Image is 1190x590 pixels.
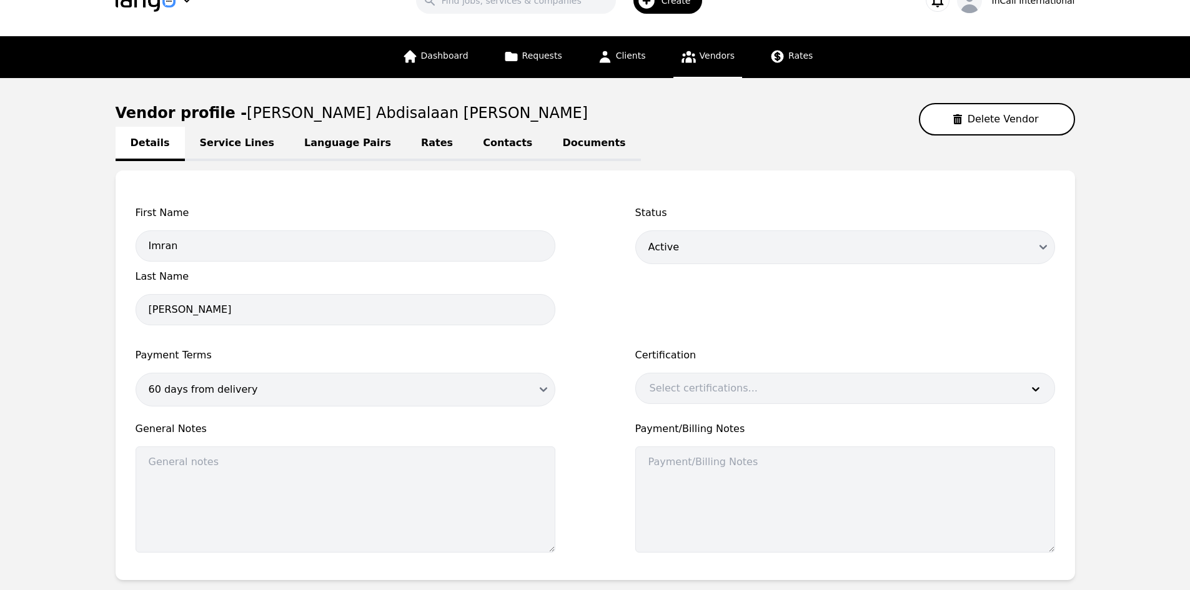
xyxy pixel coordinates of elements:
[547,127,640,161] a: Documents
[421,51,469,61] span: Dashboard
[136,421,555,436] span: General Notes
[919,103,1075,135] button: Delete Vendor
[136,294,555,325] input: Last Name
[185,127,290,161] a: Service Lines
[762,36,820,78] a: Rates
[590,36,653,78] a: Clients
[700,51,735,61] span: Vendors
[289,127,406,161] a: Language Pairs
[673,36,742,78] a: Vendors
[635,348,1055,363] label: Certification
[136,205,555,220] span: First Name
[522,51,562,61] span: Requests
[116,104,588,122] h1: Vendor profile -
[635,205,1055,220] span: Status
[468,127,547,161] a: Contacts
[247,104,588,122] span: [PERSON_NAME] Abdisalaan [PERSON_NAME]
[136,348,555,363] span: Payment Terms
[136,269,555,284] span: Last Name
[496,36,570,78] a: Requests
[635,421,1055,436] span: Payment/Billing Notes
[406,127,468,161] a: Rates
[136,230,555,262] input: First Name
[788,51,813,61] span: Rates
[616,51,646,61] span: Clients
[395,36,476,78] a: Dashboard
